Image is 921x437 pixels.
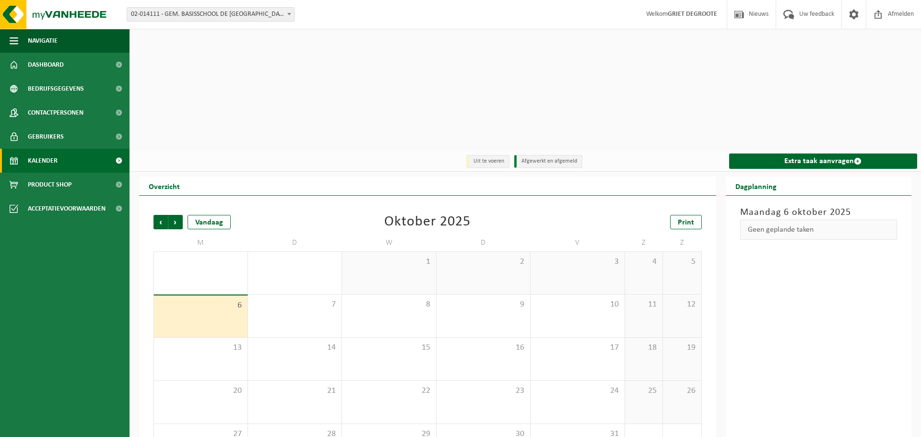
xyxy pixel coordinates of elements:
[678,219,694,226] span: Print
[188,215,231,229] div: Vandaag
[668,257,696,267] span: 5
[668,386,696,396] span: 26
[740,220,897,240] div: Geen geplande taken
[159,343,243,353] span: 13
[630,386,658,396] span: 25
[668,299,696,310] span: 12
[28,173,71,197] span: Product Shop
[740,205,897,220] h3: Maandag 6 oktober 2025
[535,257,620,267] span: 3
[466,155,509,168] li: Uit te voeren
[28,125,64,149] span: Gebruikers
[630,257,658,267] span: 4
[347,299,431,310] span: 8
[248,234,342,251] td: D
[535,299,620,310] span: 10
[253,343,337,353] span: 14
[729,154,918,169] a: Extra taak aanvragen
[668,343,696,353] span: 19
[28,29,58,53] span: Navigatie
[28,149,58,173] span: Kalender
[630,343,658,353] span: 18
[726,177,786,195] h2: Dagplanning
[253,386,337,396] span: 21
[127,7,295,22] span: 02-014111 - GEM. BASISSCHOOL DE WONDERWIJZER - LAUWE
[127,8,294,21] span: 02-014111 - GEM. BASISSCHOOL DE WONDERWIJZER - LAUWE
[670,215,702,229] a: Print
[663,234,701,251] td: Z
[342,234,437,251] td: W
[441,343,526,353] span: 16
[28,77,84,101] span: Bedrijfsgegevens
[153,215,168,229] span: Vorige
[630,299,658,310] span: 11
[441,299,526,310] span: 9
[28,101,83,125] span: Contactpersonen
[535,386,620,396] span: 24
[168,215,183,229] span: Volgende
[531,234,625,251] td: V
[384,215,471,229] div: Oktober 2025
[28,197,106,221] span: Acceptatievoorwaarden
[625,234,663,251] td: Z
[437,234,531,251] td: D
[514,155,582,168] li: Afgewerkt en afgemeld
[535,343,620,353] span: 17
[253,299,337,310] span: 7
[347,257,431,267] span: 1
[159,300,243,311] span: 6
[159,386,243,396] span: 20
[28,53,64,77] span: Dashboard
[139,177,189,195] h2: Overzicht
[441,257,526,267] span: 2
[441,386,526,396] span: 23
[347,343,431,353] span: 15
[347,386,431,396] span: 22
[153,234,248,251] td: M
[668,11,717,18] strong: GRIET DEGROOTE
